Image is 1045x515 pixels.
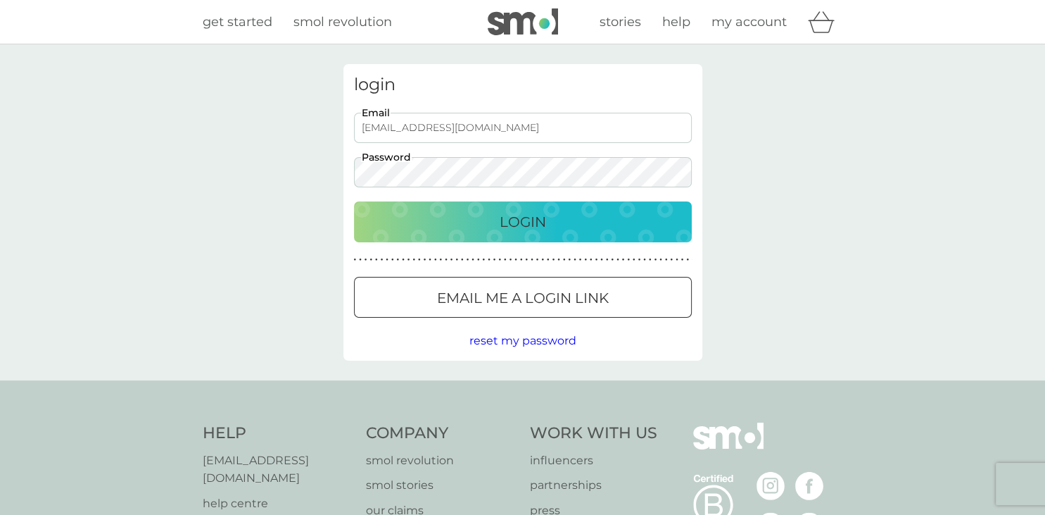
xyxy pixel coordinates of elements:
[467,256,469,263] p: ●
[531,256,533,263] p: ●
[471,256,474,263] p: ●
[665,256,668,263] p: ●
[552,256,555,263] p: ●
[616,256,619,263] p: ●
[711,14,787,30] span: my account
[795,472,823,500] img: visit the smol Facebook page
[500,211,546,233] p: Login
[756,472,785,500] img: visit the smol Instagram page
[627,256,630,263] p: ●
[397,256,400,263] p: ●
[600,12,641,32] a: stories
[445,256,448,263] p: ●
[440,256,443,263] p: ●
[584,256,587,263] p: ●
[293,14,392,30] span: smol revolution
[488,256,490,263] p: ●
[412,256,415,263] p: ●
[569,256,571,263] p: ●
[203,423,353,445] h4: Help
[654,256,657,263] p: ●
[600,256,603,263] p: ●
[530,452,657,470] a: influencers
[649,256,652,263] p: ●
[391,256,394,263] p: ●
[579,256,582,263] p: ●
[595,256,598,263] p: ●
[686,256,689,263] p: ●
[450,256,453,263] p: ●
[509,256,512,263] p: ●
[437,287,609,309] p: Email me a login link
[369,256,372,263] p: ●
[483,256,486,263] p: ●
[662,12,690,32] a: help
[530,476,657,495] a: partnerships
[424,256,426,263] p: ●
[381,256,384,263] p: ●
[526,256,528,263] p: ●
[633,256,635,263] p: ●
[541,256,544,263] p: ●
[366,423,516,445] h4: Company
[354,75,692,95] h3: login
[366,476,516,495] a: smol stories
[203,14,272,30] span: get started
[386,256,388,263] p: ●
[612,256,614,263] p: ●
[662,14,690,30] span: help
[670,256,673,263] p: ●
[711,12,787,32] a: my account
[498,256,501,263] p: ●
[530,423,657,445] h4: Work With Us
[354,256,357,263] p: ●
[477,256,480,263] p: ●
[504,256,507,263] p: ●
[354,277,692,318] button: Email me a login link
[622,256,625,263] p: ●
[203,452,353,488] a: [EMAIL_ADDRESS][DOMAIN_NAME]
[493,256,496,263] p: ●
[659,256,662,263] p: ●
[488,8,558,35] img: smol
[402,256,405,263] p: ●
[293,12,392,32] a: smol revolution
[455,256,458,263] p: ●
[203,495,353,513] a: help centre
[536,256,539,263] p: ●
[643,256,646,263] p: ●
[563,256,566,263] p: ●
[600,14,641,30] span: stories
[366,452,516,470] a: smol revolution
[359,256,362,263] p: ●
[681,256,684,263] p: ●
[375,256,378,263] p: ●
[520,256,523,263] p: ●
[354,201,692,242] button: Login
[407,256,410,263] p: ●
[606,256,609,263] p: ●
[429,256,431,263] p: ●
[638,256,641,263] p: ●
[469,334,576,347] span: reset my password
[693,423,764,471] img: smol
[469,332,576,350] button: reset my password
[557,256,560,263] p: ●
[808,8,843,36] div: basket
[365,256,367,263] p: ●
[514,256,517,263] p: ●
[461,256,464,263] p: ●
[676,256,678,263] p: ●
[574,256,576,263] p: ●
[547,256,550,263] p: ●
[434,256,437,263] p: ●
[203,12,272,32] a: get started
[418,256,421,263] p: ●
[590,256,593,263] p: ●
